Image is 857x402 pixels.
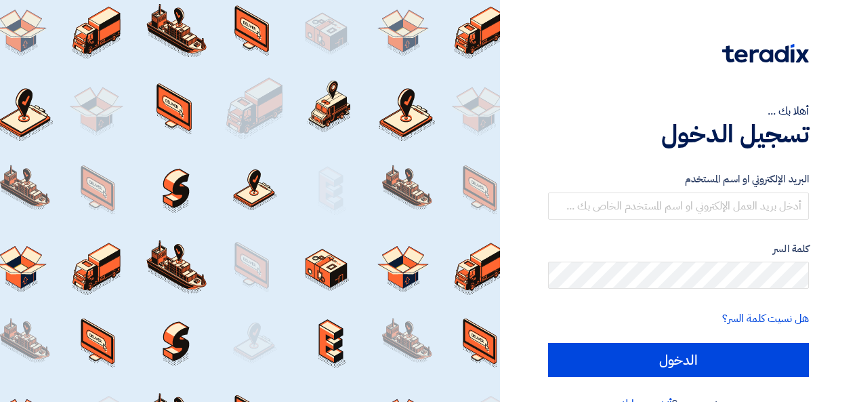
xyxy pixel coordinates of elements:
a: هل نسيت كلمة السر؟ [722,310,809,327]
input: الدخول [548,343,809,377]
img: Teradix logo [722,44,809,63]
div: أهلا بك ... [548,103,809,119]
h1: تسجيل الدخول [548,119,809,149]
label: كلمة السر [548,241,809,257]
input: أدخل بريد العمل الإلكتروني او اسم المستخدم الخاص بك ... [548,193,809,220]
label: البريد الإلكتروني او اسم المستخدم [548,172,809,187]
